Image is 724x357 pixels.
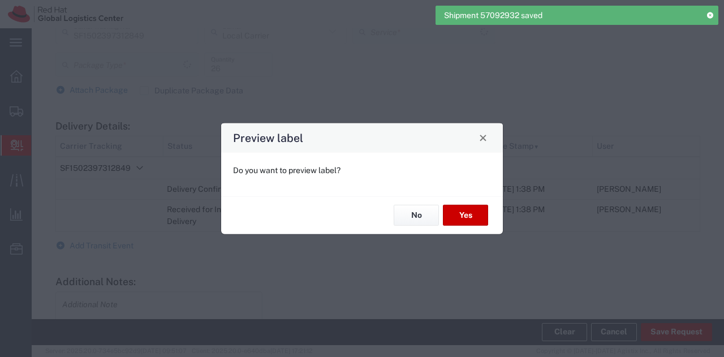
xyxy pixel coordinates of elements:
p: Do you want to preview label? [233,164,491,176]
button: Yes [443,205,488,226]
button: No [394,205,439,226]
span: Shipment 57092932 saved [444,10,542,21]
h4: Preview label [233,130,303,146]
button: Close [475,130,491,145]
